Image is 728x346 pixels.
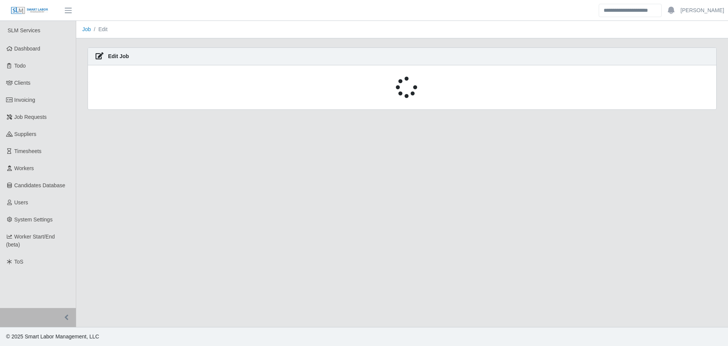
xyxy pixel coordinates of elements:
[14,63,26,69] span: Todo
[599,4,662,17] input: Search
[14,131,36,137] span: Suppliers
[11,6,49,15] img: SLM Logo
[14,46,41,52] span: Dashboard
[14,148,42,154] span: Timesheets
[681,6,724,14] a: [PERSON_NAME]
[14,182,66,188] span: Candidates Database
[108,53,129,59] strong: Edit Job
[14,80,31,86] span: Clients
[82,26,91,32] a: Job
[6,234,55,248] span: Worker Start/End (beta)
[14,199,28,205] span: Users
[91,25,108,33] li: Edit
[8,27,40,33] span: SLM Services
[14,97,35,103] span: Invoicing
[6,333,99,340] span: © 2025 Smart Labor Management, LLC
[14,114,47,120] span: Job Requests
[14,216,53,223] span: System Settings
[14,259,24,265] span: ToS
[14,165,34,171] span: Workers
